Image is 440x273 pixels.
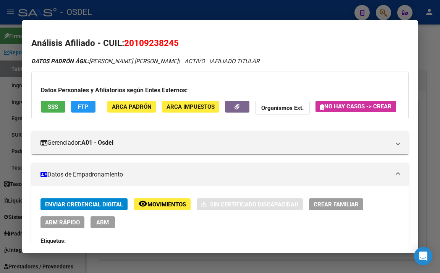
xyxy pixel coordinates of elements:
[91,216,115,228] button: ABM
[45,201,123,208] span: Enviar Credencial Digital
[107,101,156,113] button: ARCA Padrón
[40,138,391,147] mat-panel-title: Gerenciador:
[81,138,113,147] strong: A01 - Osdel
[96,219,109,226] span: ABM
[309,198,363,210] button: Crear Familiar
[40,216,84,228] button: ABM Rápido
[71,101,95,113] button: FTP
[31,163,409,186] mat-expansion-panel-header: Datos de Empadronamiento
[124,38,179,48] span: 20109238245
[41,101,65,113] button: SSS
[40,170,391,179] mat-panel-title: Datos de Empadronamiento
[162,101,219,113] button: ARCA Impuestos
[48,103,58,110] span: SSS
[138,199,147,208] mat-icon: remove_red_eye
[31,131,409,154] mat-expansion-panel-header: Gerenciador:A01 - Osdel
[31,37,409,50] h2: Análisis Afiliado - CUIL:
[167,103,215,110] span: ARCA Impuestos
[320,103,391,110] span: No hay casos -> Crear
[40,198,128,210] button: Enviar Credencial Digital
[414,247,432,265] div: Open Intercom Messenger
[134,198,191,210] button: Movimientos
[255,101,310,115] button: Organismos Ext.
[31,58,178,65] span: [PERSON_NAME] [PERSON_NAME]
[31,58,89,65] strong: DATOS PADRÓN ÁGIL:
[112,103,152,110] span: ARCA Padrón
[31,58,259,65] i: | ACTIVO |
[41,86,400,95] h3: Datos Personales y Afiliatorios según Entes Externos:
[211,58,259,65] span: AFILIADO TITULAR
[45,219,80,226] span: ABM Rápido
[78,103,88,110] span: FTP
[314,201,359,208] span: Crear Familiar
[261,105,304,111] strong: Organismos Ext.
[40,237,66,244] strong: Etiquetas:
[210,201,298,208] span: Sin Certificado Discapacidad
[315,101,396,112] button: No hay casos -> Crear
[197,198,303,210] button: Sin Certificado Discapacidad
[147,201,186,208] span: Movimientos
